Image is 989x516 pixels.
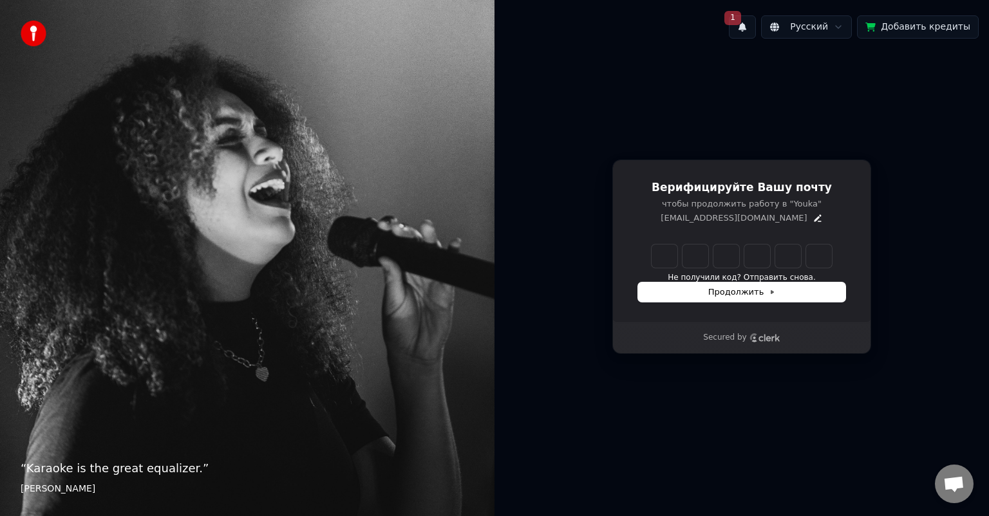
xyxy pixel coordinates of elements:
[21,459,474,477] p: “ Karaoke is the great equalizer. ”
[21,483,474,495] footer: [PERSON_NAME]
[813,213,823,223] button: Edit
[21,21,46,46] img: youka
[668,273,815,283] button: Не получили код? Отправить снова.
[708,286,776,298] span: Продолжить
[638,180,845,196] h1: Верифицируйте Вашу почту
[729,15,756,39] button: 1
[652,244,832,268] input: Enter verification code
[857,15,979,39] button: Добавить кредиты
[935,465,974,503] div: Открытый чат
[638,198,845,210] p: чтобы продолжить работу в "Youka"
[703,333,746,343] p: Secured by
[661,212,807,224] p: [EMAIL_ADDRESS][DOMAIN_NAME]
[638,282,845,302] button: Продолжить
[724,11,741,25] span: 1
[749,333,780,342] a: Clerk logo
